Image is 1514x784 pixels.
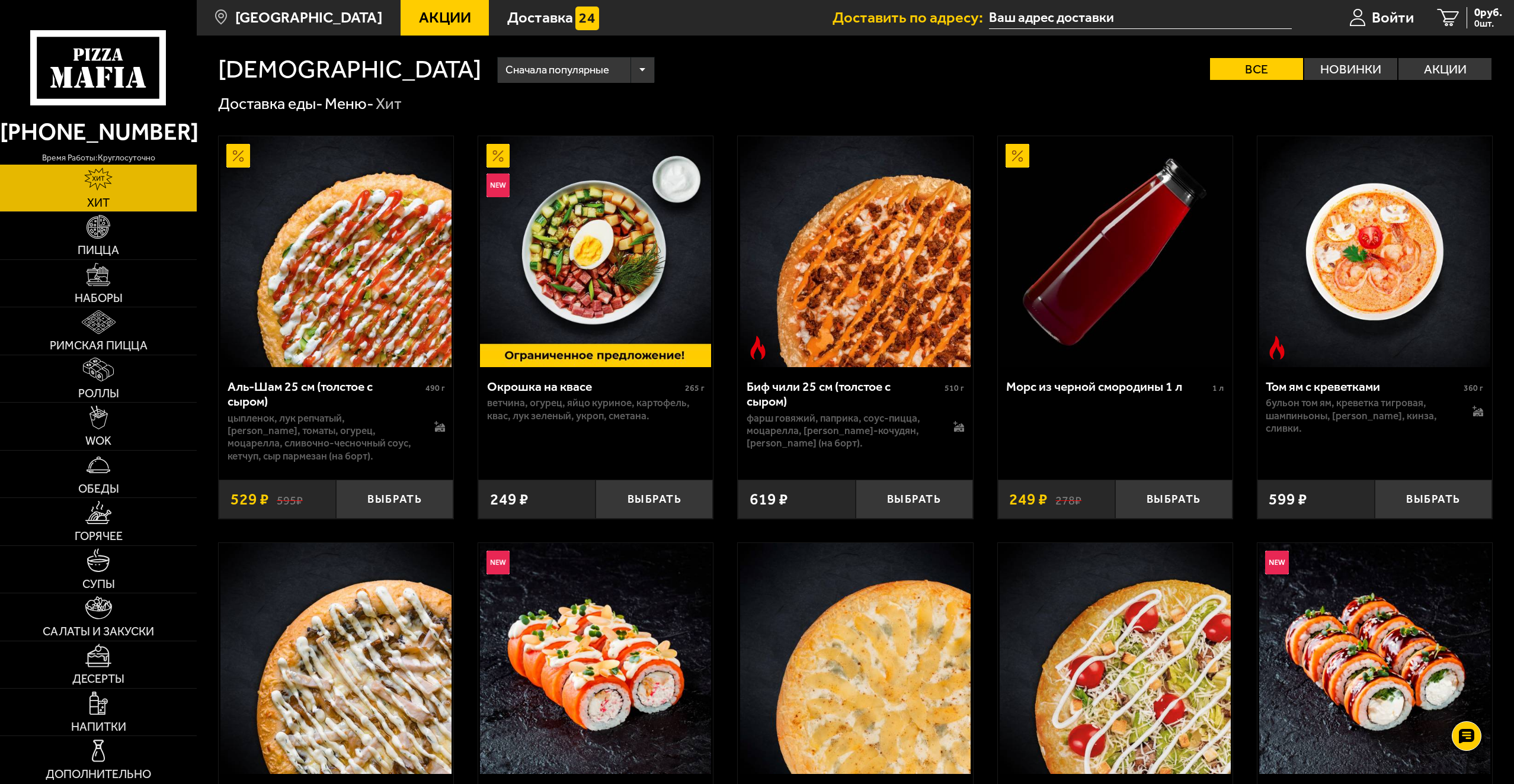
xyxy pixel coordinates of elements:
img: Аль-Шам 25 см (толстое с сыром) [220,136,452,367]
p: фарш говяжий, паприка, соус-пицца, моцарелла, [PERSON_NAME]-кочудян, [PERSON_NAME] (на борт). [747,412,937,450]
img: Акционный [226,144,250,168]
img: Новинка [1265,551,1289,574]
span: Доставить по адресу: [833,10,989,25]
a: Острое блюдоТом ям с креветками [1257,136,1492,367]
span: Напитки [71,721,126,733]
span: 249 ₽ [490,491,529,507]
img: Новинка [486,173,510,197]
img: Окрошка на квасе [480,136,711,367]
p: цыпленок, лук репчатый, [PERSON_NAME], томаты, огурец, моцарелла, сливочно-чесночный соус, кетчуп... [228,412,418,462]
s: 595 ₽ [277,491,303,507]
button: Выбрать [336,480,453,518]
span: Салаты и закуски [43,626,154,638]
img: Биф чили 25 см (толстое с сыром) [740,136,971,367]
img: Острое блюдо [1265,336,1289,359]
span: Обеды [78,483,119,495]
img: Акционный [486,144,510,168]
a: Груша горгондзола 25 см (толстое с сыром) [738,543,972,774]
span: Хит [87,197,110,209]
span: [GEOGRAPHIC_DATA] [235,10,382,25]
span: 599 ₽ [1269,491,1307,507]
div: Хит [376,94,402,114]
span: Роллы [78,388,119,400]
a: АкционныйМорс из черной смородины 1 л [998,136,1233,367]
h1: [DEMOGRAPHIC_DATA] [218,57,481,82]
span: 619 ₽ [750,491,788,507]
span: Дополнительно [46,769,151,780]
button: Выбрать [1375,480,1492,518]
button: Выбрать [856,480,973,518]
p: ветчина, огурец, яйцо куриное, картофель, квас, лук зеленый, укроп, сметана. [487,397,705,422]
input: Ваш адрес доставки [989,7,1292,29]
button: Выбрать [1115,480,1233,518]
span: 360 г [1464,383,1483,393]
span: Акции [419,10,471,25]
a: АкционныйНовинкаОкрошка на квасе [478,136,713,367]
img: Морс из черной смородины 1 л [1000,136,1231,367]
a: Меню- [325,94,374,113]
span: 0 шт. [1474,19,1502,28]
span: 265 г [685,383,705,393]
label: Все [1210,58,1303,80]
span: Римская пицца [50,340,148,352]
img: Ролл с окунем в темпуре и лососем [480,543,711,774]
img: Грибная с цыплёнком и сулугуни 25 см (толстое с сыром) [220,543,452,774]
a: Цезарь 25 см (толстое с сыром) [998,543,1233,774]
span: Десерты [72,673,124,685]
label: Акции [1398,58,1491,80]
img: Том ям с креветками [1259,136,1490,367]
img: Запеченный ролл Гурмэ с лососем и угрём [1259,543,1490,774]
img: Груша горгондзола 25 см (толстое с сыром) [740,543,971,774]
span: Пицца [78,245,119,256]
div: Биф чили 25 см (толстое с сыром) [747,379,942,409]
img: Цезарь 25 см (толстое с сыром) [1000,543,1231,774]
p: бульон том ям, креветка тигровая, шампиньоны, [PERSON_NAME], кинза, сливки. [1266,397,1457,435]
a: НовинкаРолл с окунем в темпуре и лососем [478,543,713,774]
img: 15daf4d41897b9f0e9f617042186c801.svg [575,7,599,30]
span: 249 ₽ [1009,491,1048,507]
a: Грибная с цыплёнком и сулугуни 25 см (толстое с сыром) [219,543,453,774]
label: Новинки [1304,58,1397,80]
span: Доставка [507,10,573,25]
div: Аль-Шам 25 см (толстое с сыром) [228,379,422,409]
span: Войти [1372,10,1414,25]
span: 529 ₽ [231,491,269,507]
span: Сначала популярные [505,55,609,85]
span: 510 г [945,383,964,393]
span: Супы [82,579,115,590]
span: Горячее [75,531,123,542]
span: 1 л [1212,383,1224,393]
s: 278 ₽ [1055,491,1081,507]
a: Доставка еды- [218,94,323,113]
span: Санкт-Петербург Парфёновская 11 [989,7,1292,29]
div: Окрошка на квасе [487,379,682,394]
a: НовинкаЗапеченный ролл Гурмэ с лососем и угрём [1257,543,1492,774]
img: Острое блюдо [746,336,770,359]
span: WOK [85,435,111,447]
div: Том ям с креветками [1266,379,1461,394]
img: Новинка [486,551,510,574]
a: Острое блюдоБиф чили 25 см (толстое с сыром) [738,136,972,367]
span: 490 г [425,383,445,393]
span: 0 руб. [1474,7,1502,18]
a: АкционныйАль-Шам 25 см (толстое с сыром) [219,136,453,367]
div: Морс из черной смородины 1 л [1006,379,1209,394]
img: Акционный [1006,144,1029,168]
button: Выбрать [596,480,713,518]
span: Наборы [75,293,123,304]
